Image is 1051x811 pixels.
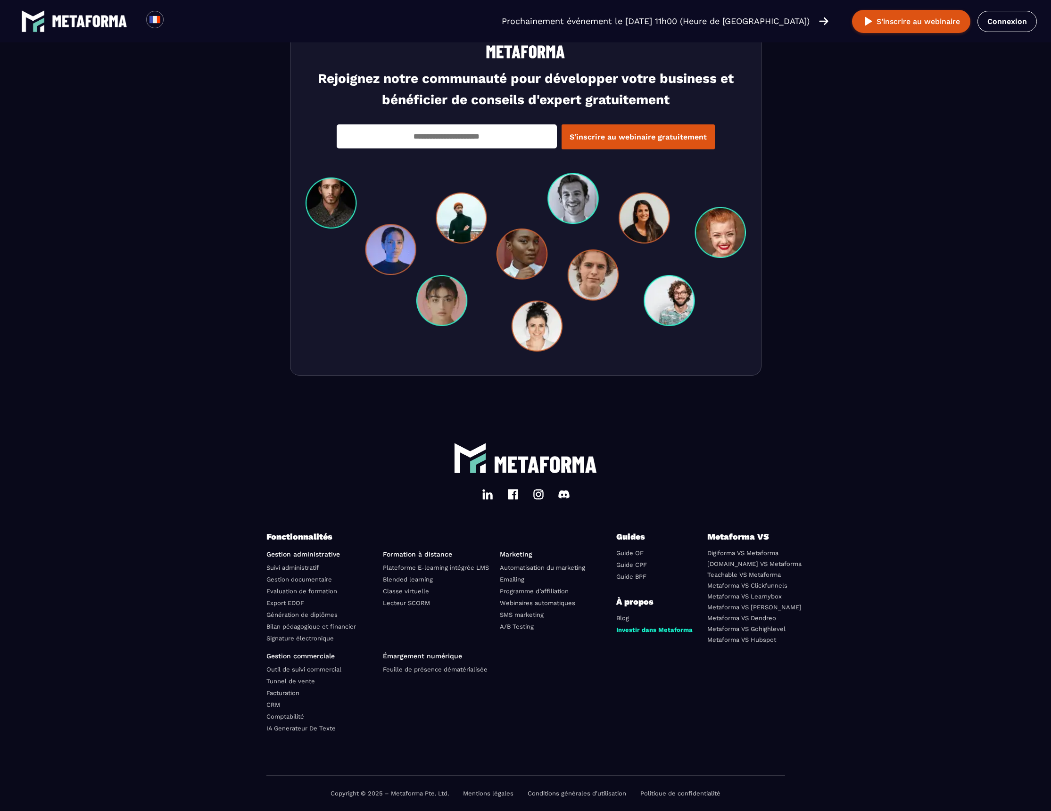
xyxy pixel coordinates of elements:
[266,599,304,606] a: Export EDOF
[616,549,644,557] a: Guide OF
[383,666,488,673] a: Feuille de présence dématérialisée
[383,576,433,583] a: Blended learning
[616,614,629,622] a: Blog
[707,593,782,600] a: Metaforma VS Learnybox
[500,550,610,558] p: Marketing
[266,678,315,685] a: Tunnel de vente
[707,549,778,557] a: Digiforma VS Metaforma
[482,489,493,500] img: linkedin
[266,713,304,720] a: Comptabilité
[266,635,334,642] a: Signature électronique
[266,701,280,708] a: CRM
[383,599,430,606] a: Lecteur SCORM
[507,489,519,500] img: facebook
[266,550,376,558] p: Gestion administrative
[164,11,187,32] div: Search for option
[266,623,356,630] a: Bilan pédagogique et financier
[486,45,566,58] img: logo
[528,790,626,797] a: Conditions générales d'utilisation
[463,790,513,797] a: Mentions légales
[494,456,597,473] img: logo
[383,588,429,595] a: Classe virtuelle
[707,636,776,643] a: Metaforma VS Hubspot
[266,689,299,696] a: Facturation
[707,604,802,611] a: Metaforma VS [PERSON_NAME]
[500,623,534,630] a: A/B Testing
[172,16,179,27] input: Search for option
[616,595,700,608] p: À propos
[819,16,828,26] img: arrow-right
[707,571,781,578] a: Teachable VS Metaforma
[52,15,127,27] img: logo
[852,10,970,33] button: S’inscrire au webinaire
[707,582,787,589] a: Metaforma VS Clickfunnels
[562,124,715,149] button: S’inscrire au webinaire gratuitement
[266,652,376,660] p: Gestion commerciale
[266,530,617,543] p: Fonctionnalités
[266,564,319,571] a: Suivi administratif
[266,725,336,732] a: IA Generateur De Texte
[500,588,569,595] a: Programme d’affiliation
[640,790,720,797] a: Politique de confidentialité
[266,588,337,595] a: Evaluation de formation
[707,614,776,622] a: Metaforma VS Dendreo
[306,68,746,110] h3: Rejoignez notre communauté pour développer votre business et bénéficier de conseils d'expert grat...
[331,790,449,797] p: Copyright © 2025 – Metaforma Pte. Ltd.
[500,564,585,571] a: Automatisation du marketing
[383,652,493,660] p: Émargement numérique
[500,576,524,583] a: Emailing
[454,442,487,475] img: logo
[977,11,1037,32] a: Connexion
[707,625,786,632] a: Metaforma VS Gohighlevel
[558,489,570,500] img: discord
[707,560,802,567] a: [DOMAIN_NAME] VS Metaforma
[616,573,646,580] a: Guide BPF
[383,550,493,558] p: Formation à distance
[149,14,161,25] img: fr
[383,564,489,571] a: Plateforme E-learning intégrée LMS
[616,626,693,633] a: Investir dans Metaforma
[500,611,544,618] a: SMS marketing
[533,489,544,500] img: instagram
[616,561,647,568] a: Guide CPF
[616,530,673,543] p: Guides
[707,530,785,543] p: Metaforma VS
[266,611,338,618] a: Génération de diplômes
[306,173,746,352] img: people
[502,15,810,28] p: Prochainement événement le [DATE] 11h00 (Heure de [GEOGRAPHIC_DATA])
[500,599,575,606] a: Webinaires automatiques
[862,16,874,27] img: play
[266,576,332,583] a: Gestion documentaire
[266,666,341,673] a: Outil de suivi commercial
[21,9,45,33] img: logo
